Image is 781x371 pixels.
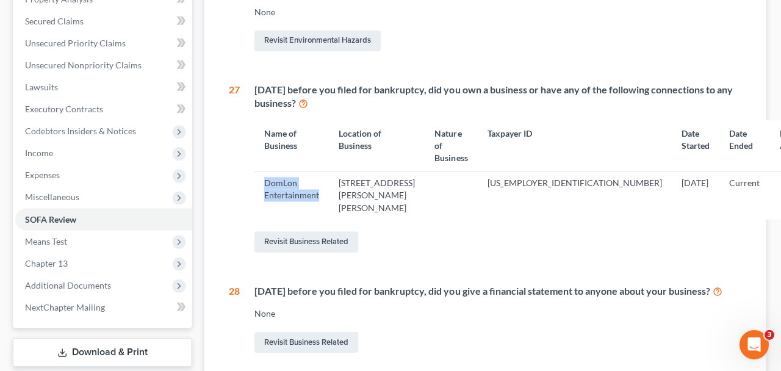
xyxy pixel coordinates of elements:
span: SOFA Review [27,214,78,224]
td: Current [720,171,770,219]
a: Unsecured Priority Claims [17,32,193,54]
th: Name of Business [256,120,330,171]
span: 3 [765,330,774,339]
th: Date Ended [720,120,770,171]
td: [DATE] [672,171,720,219]
a: Unsecured Nonpriority Claims [17,54,193,76]
a: Revisit Business Related [256,231,359,252]
a: SOFA Review [17,208,193,230]
span: Codebtors Insiders & Notices [27,126,138,136]
div: 27 [230,83,241,254]
th: Nature of Business [426,120,478,171]
span: Additional Documents [27,279,113,290]
span: NextChapter Mailing [27,301,107,312]
a: NextChapter Mailing [17,296,193,318]
td: DomLon Entertainment [256,171,330,219]
span: Lawsuits [27,82,60,92]
td: [STREET_ADDRESS][PERSON_NAME][PERSON_NAME] [330,171,426,219]
span: Secured Claims [27,16,85,26]
span: Unsecured Nonpriority Claims [27,60,143,70]
a: Revisit Business Related [256,331,359,352]
iframe: Intercom live chat [740,330,769,359]
span: Income [27,148,55,158]
div: 28 [230,284,241,355]
span: Chapter 13 [27,258,70,268]
div: [DATE] before you filed for bankruptcy, did you give a financial statement to anyone about your b... [256,284,742,298]
a: Executory Contracts [17,98,193,120]
span: Expenses [27,170,62,180]
div: None [256,6,742,18]
a: Download & Print [15,337,193,366]
td: [US_EMPLOYER_IDENTIFICATION_NUMBER] [478,171,672,219]
div: [DATE] before you filed for bankruptcy, did you own a business or have any of the following conne... [256,83,753,111]
th: Location of Business [330,120,426,171]
a: Lawsuits [17,76,193,98]
th: Date Started [672,120,720,171]
a: Secured Claims [17,10,193,32]
span: Executory Contracts [27,104,105,114]
span: Unsecured Priority Claims [27,38,128,48]
div: None [256,307,742,319]
a: Revisit Environmental Hazards [256,31,382,51]
span: Miscellaneous [27,192,81,202]
span: Means Test [27,236,69,246]
th: Taxpayer ID [478,120,672,171]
